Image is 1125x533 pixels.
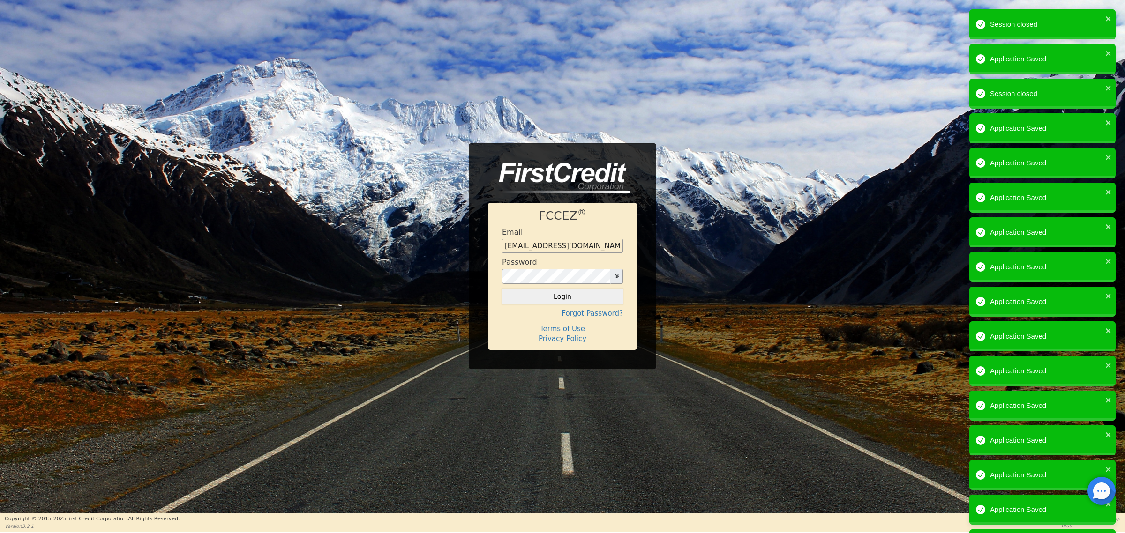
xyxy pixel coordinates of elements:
[990,400,1102,411] div: Application Saved
[990,366,1102,377] div: Application Saved
[1105,325,1112,336] button: close
[5,523,180,530] p: Version 3.2.1
[990,296,1102,307] div: Application Saved
[990,192,1102,203] div: Application Saved
[1105,464,1112,474] button: close
[1105,152,1112,163] button: close
[1105,429,1112,440] button: close
[990,89,1102,99] div: Session closed
[990,504,1102,515] div: Application Saved
[990,435,1102,446] div: Application Saved
[128,516,180,522] span: All Rights Reserved.
[502,258,537,266] h4: Password
[1105,13,1112,24] button: close
[502,269,611,284] input: password
[1105,360,1112,370] button: close
[502,289,623,304] button: Login
[502,325,623,333] h4: Terms of Use
[502,334,623,343] h4: Privacy Policy
[502,239,623,253] input: Enter email
[990,227,1102,238] div: Application Saved
[1105,394,1112,405] button: close
[1105,221,1112,232] button: close
[1105,290,1112,301] button: close
[1105,256,1112,266] button: close
[502,228,523,237] h4: Email
[1105,186,1112,197] button: close
[1105,117,1112,128] button: close
[502,209,623,223] h1: FCCEZ
[990,470,1102,481] div: Application Saved
[1105,48,1112,59] button: close
[990,262,1102,273] div: Application Saved
[488,163,630,193] img: logo-CMu_cnol.png
[990,123,1102,134] div: Application Saved
[5,515,180,523] p: Copyright © 2015- 2025 First Credit Corporation.
[502,309,623,318] h4: Forgot Password?
[990,54,1102,65] div: Application Saved
[990,19,1102,30] div: Session closed
[990,331,1102,342] div: Application Saved
[990,158,1102,169] div: Application Saved
[1105,82,1112,93] button: close
[577,207,586,217] sup: ®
